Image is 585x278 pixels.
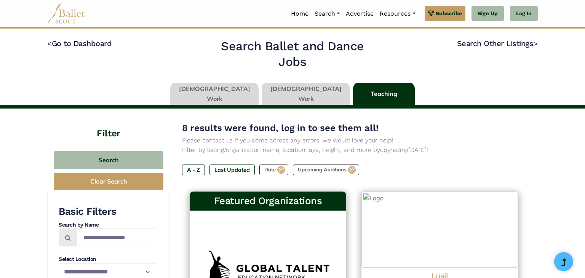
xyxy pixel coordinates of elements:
[288,6,312,22] a: Home
[260,83,352,105] li: [DEMOGRAPHIC_DATA] Work
[59,205,157,218] h3: Basic Filters
[169,83,260,105] li: [DEMOGRAPHIC_DATA] Work
[312,6,343,22] a: Search
[457,39,538,48] a: Search Other Listings>
[182,165,205,175] label: A - Z
[47,39,112,48] a: <Go to Dashboard
[352,83,416,105] li: Teaching
[182,123,379,133] span: 8 results were found, log in to see them all!
[380,146,408,153] a: upgrading
[293,165,359,175] label: Upcoming Auditions
[510,6,538,21] a: Log In
[209,165,255,175] label: Last Updated
[436,9,462,18] span: Subscribe
[425,6,465,21] a: Subscribe
[59,221,157,229] h4: Search by Name
[182,136,526,145] p: Please contact us if you come across any errors, we would love your help!
[54,173,163,190] button: Clear Search
[54,151,163,169] button: Search
[196,195,340,208] h3: Featured Organizations
[182,145,526,155] p: Filter by listing/organization name, location, age, height, and more by [DATE]!
[47,38,52,48] code: <
[533,38,538,48] code: >
[207,38,379,70] h2: Search Ballet and Dance Jobs
[361,192,518,268] img: Logo
[428,9,434,18] img: gem.svg
[343,6,377,22] a: Advertise
[77,228,157,246] input: Search by names...
[472,6,504,21] a: Sign Up
[59,256,157,263] h4: Select Location
[377,6,418,22] a: Resources
[47,109,170,140] h4: Filter
[259,165,288,175] label: Date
